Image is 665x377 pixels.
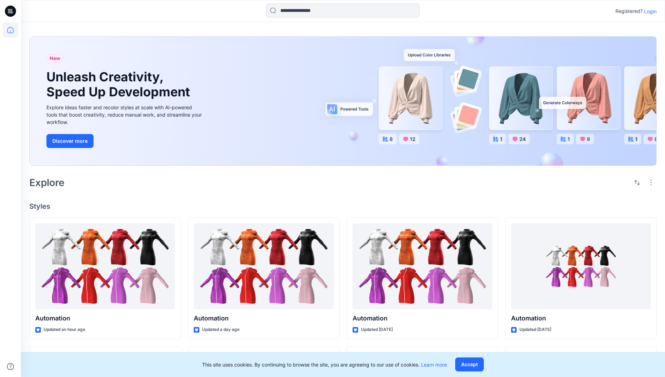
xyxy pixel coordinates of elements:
[519,326,551,333] p: Updated [DATE]
[35,313,175,323] p: Automation
[361,326,393,333] p: Updated [DATE]
[46,134,204,148] a: Discover more
[194,223,333,310] a: Automation
[202,326,239,333] p: Updated a day ago
[46,69,193,99] h1: Unleash Creativity, Speed Up Development
[455,357,484,371] button: Accept
[46,134,94,148] button: Discover more
[44,326,85,333] p: Updated an hour ago
[202,361,447,368] p: This site uses cookies. By continuing to browse the site, you are agreeing to our use of cookies.
[50,54,60,62] span: New
[353,313,492,323] p: Automation
[511,223,651,310] a: Automation
[421,362,447,368] a: Learn more
[46,104,204,126] div: Explore ideas faster and recolor styles at scale with AI-powered tools that boost creativity, red...
[511,313,651,323] p: Automation
[615,7,643,15] p: Registered?
[29,177,65,188] h2: Explore
[194,313,333,323] p: Automation
[353,223,492,310] a: Automation
[29,202,657,210] h4: Styles
[644,8,657,15] p: Login
[35,223,175,310] a: Automation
